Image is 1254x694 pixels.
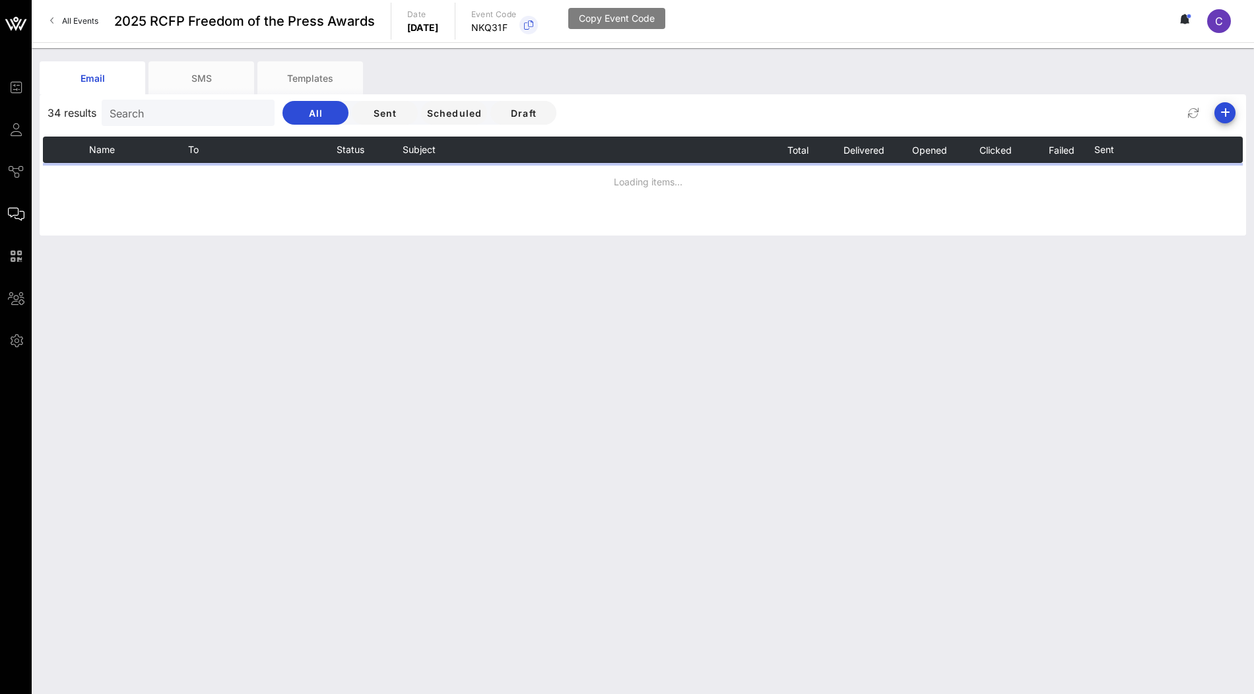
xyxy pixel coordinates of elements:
[786,144,808,156] span: Total
[337,137,403,163] th: Status
[352,101,418,125] button: Sent
[764,137,830,163] th: Total
[979,137,1012,163] button: Clicked
[911,137,947,163] button: Opened
[1094,137,1177,163] th: Sent
[89,144,115,155] span: Name
[1048,137,1074,163] button: Failed
[426,108,482,119] span: Scheduled
[40,61,145,94] div: Email
[490,101,556,125] button: Draft
[1207,9,1231,33] div: C
[114,11,375,31] span: 2025 RCFP Freedom of the Press Awards
[188,137,337,163] th: To
[842,137,884,163] button: Delivered
[148,61,254,94] div: SMS
[842,144,884,156] span: Delivered
[1094,144,1114,155] span: Sent
[501,108,546,119] span: Draft
[257,61,363,94] div: Templates
[962,137,1028,163] th: Clicked
[188,144,199,155] span: To
[896,137,962,163] th: Opened
[403,137,764,163] th: Subject
[362,108,407,119] span: Sent
[421,101,487,125] button: Scheduled
[407,8,439,21] p: Date
[1028,137,1094,163] th: Failed
[62,16,98,26] span: All Events
[471,21,517,34] p: NKQ31F
[1048,144,1074,156] span: Failed
[979,144,1012,156] span: Clicked
[282,101,348,125] button: All
[43,163,1243,200] td: Loading items...
[293,108,338,119] span: All
[42,11,106,32] a: All Events
[403,144,436,155] span: Subject
[830,137,896,163] th: Delivered
[89,137,188,163] th: Name
[786,137,808,163] button: Total
[337,144,364,155] span: Status
[911,144,947,156] span: Opened
[48,105,96,121] span: 34 results
[407,21,439,34] p: [DATE]
[1215,15,1223,28] span: C
[471,8,517,21] p: Event Code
